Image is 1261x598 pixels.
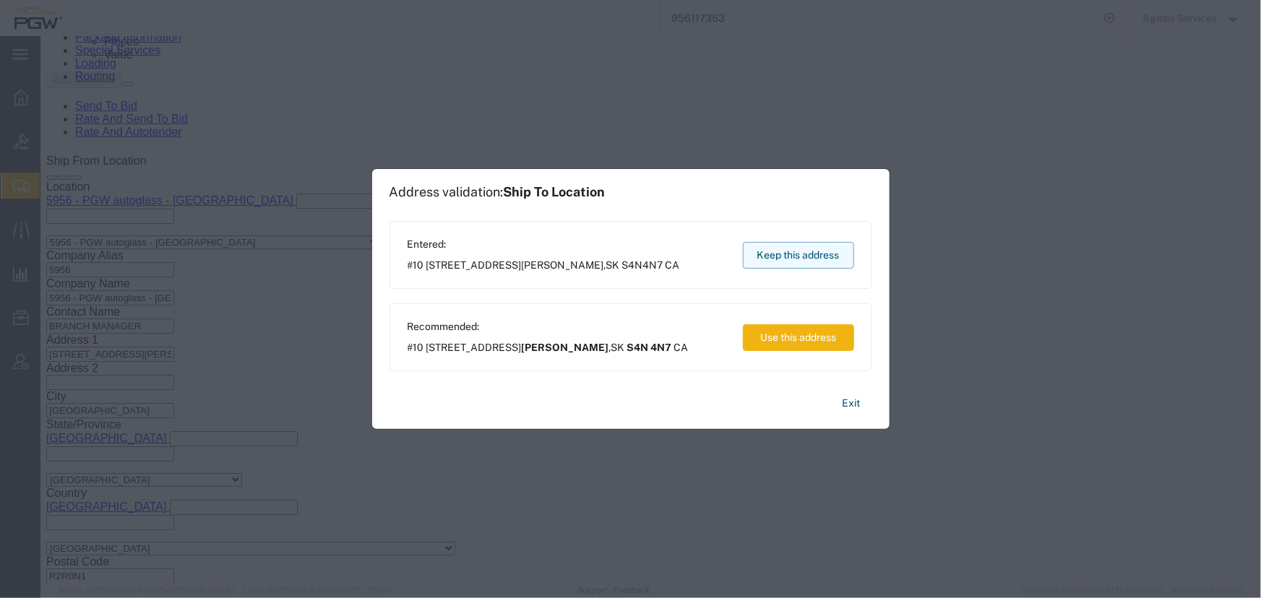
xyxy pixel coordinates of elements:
[666,259,680,271] span: CA
[674,342,689,353] span: CA
[408,340,689,355] span: #10 [STREET_ADDRESS] ,
[504,184,606,199] span: Ship To Location
[743,242,854,269] button: Keep this address
[611,342,625,353] span: SK
[522,259,604,271] span: [PERSON_NAME]
[743,324,854,351] button: Use this address
[390,184,606,200] h1: Address validation:
[408,258,680,273] span: #10 [STREET_ADDRESS] ,
[522,342,609,353] span: [PERSON_NAME]
[408,237,680,252] span: Entered:
[606,259,620,271] span: SK
[627,342,672,353] span: S4N 4N7
[622,259,663,271] span: S4N4N7
[831,391,872,416] button: Exit
[408,319,689,334] span: Recommended:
